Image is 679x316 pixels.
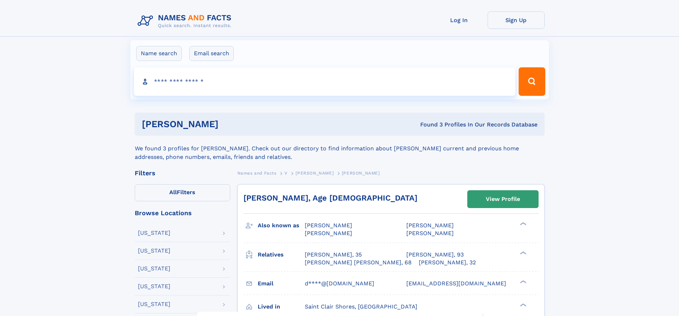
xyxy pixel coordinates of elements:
[406,222,454,229] span: [PERSON_NAME]
[518,250,527,255] div: ❯
[486,191,520,207] div: View Profile
[305,222,352,229] span: [PERSON_NAME]
[305,230,352,237] span: [PERSON_NAME]
[135,11,237,31] img: Logo Names and Facts
[295,169,334,177] a: [PERSON_NAME]
[243,193,417,202] a: [PERSON_NAME], Age [DEMOGRAPHIC_DATA]
[295,171,334,176] span: [PERSON_NAME]
[419,259,476,266] a: [PERSON_NAME], 32
[142,120,319,129] h1: [PERSON_NAME]
[258,278,305,290] h3: Email
[406,251,464,259] a: [PERSON_NAME], 93
[135,170,230,176] div: Filters
[169,189,177,196] span: All
[138,301,170,307] div: [US_STATE]
[258,301,305,313] h3: Lived in
[406,280,506,287] span: [EMAIL_ADDRESS][DOMAIN_NAME]
[135,184,230,201] label: Filters
[488,11,545,29] a: Sign Up
[136,46,182,61] label: Name search
[135,210,230,216] div: Browse Locations
[134,67,516,96] input: search input
[138,230,170,236] div: [US_STATE]
[518,222,527,226] div: ❯
[258,219,305,232] h3: Also known as
[305,251,362,259] a: [PERSON_NAME], 35
[305,303,417,310] span: Saint Clair Shores, [GEOGRAPHIC_DATA]
[305,259,412,266] a: [PERSON_NAME] [PERSON_NAME], 68
[342,171,380,176] span: [PERSON_NAME]
[138,248,170,254] div: [US_STATE]
[284,171,288,176] span: V
[138,284,170,289] div: [US_STATE]
[468,191,538,208] a: View Profile
[189,46,234,61] label: Email search
[431,11,488,29] a: Log In
[138,266,170,271] div: [US_STATE]
[518,302,527,307] div: ❯
[319,121,537,129] div: Found 3 Profiles In Our Records Database
[284,169,288,177] a: V
[406,230,454,237] span: [PERSON_NAME]
[258,249,305,261] h3: Relatives
[518,279,527,284] div: ❯
[237,169,277,177] a: Names and Facts
[135,136,545,161] div: We found 3 profiles for [PERSON_NAME]. Check out our directory to find information about [PERSON_...
[519,67,545,96] button: Search Button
